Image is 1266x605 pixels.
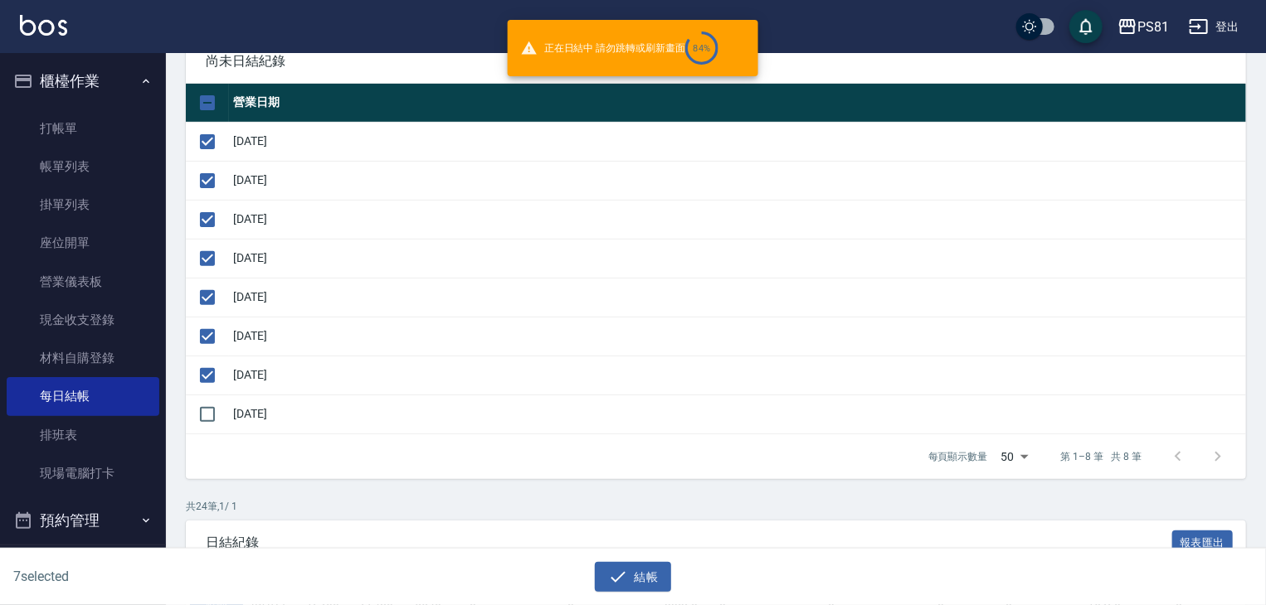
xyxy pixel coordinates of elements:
button: 櫃檯作業 [7,60,159,103]
td: [DATE] [229,317,1246,356]
div: 84 % [694,43,711,54]
td: [DATE] [229,394,1246,433]
a: 現場電腦打卡 [7,454,159,492]
td: [DATE] [229,356,1246,394]
a: 帳單列表 [7,148,159,186]
td: [DATE] [229,200,1246,239]
span: 日結紀錄 [206,535,1172,551]
button: 預約管理 [7,499,159,542]
div: PS81 [1137,17,1169,37]
button: PS81 [1111,10,1176,44]
span: 正在日結中 請勿跳轉或刷新畫面 [521,31,718,65]
td: [DATE] [229,239,1246,278]
a: 掛單列表 [7,186,159,224]
button: 登出 [1182,12,1246,42]
td: [DATE] [229,161,1246,200]
td: [DATE] [229,278,1246,317]
h6: 7 selected [13,566,314,587]
a: 打帳單 [7,109,159,148]
a: 營業儀表板 [7,263,159,301]
button: 結帳 [595,562,672,593]
span: 尚未日結紀錄 [206,53,1226,70]
a: 每日結帳 [7,377,159,415]
button: 報表及分析 [7,542,159,585]
p: 第 1–8 筆 共 8 筆 [1061,449,1142,464]
div: 50 [995,434,1035,479]
a: 報表匯出 [1172,534,1234,549]
td: [DATE] [229,122,1246,161]
a: 材料自購登錄 [7,339,159,377]
p: 每頁顯示數量 [928,449,988,464]
a: 座位開單 [7,224,159,262]
a: 現金收支登錄 [7,301,159,339]
p: 共 24 筆, 1 / 1 [186,499,1246,514]
button: close [732,38,752,58]
img: Logo [20,15,67,36]
a: 排班表 [7,416,159,454]
th: 營業日期 [229,84,1246,123]
button: save [1069,10,1103,43]
button: 報表匯出 [1172,530,1234,556]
